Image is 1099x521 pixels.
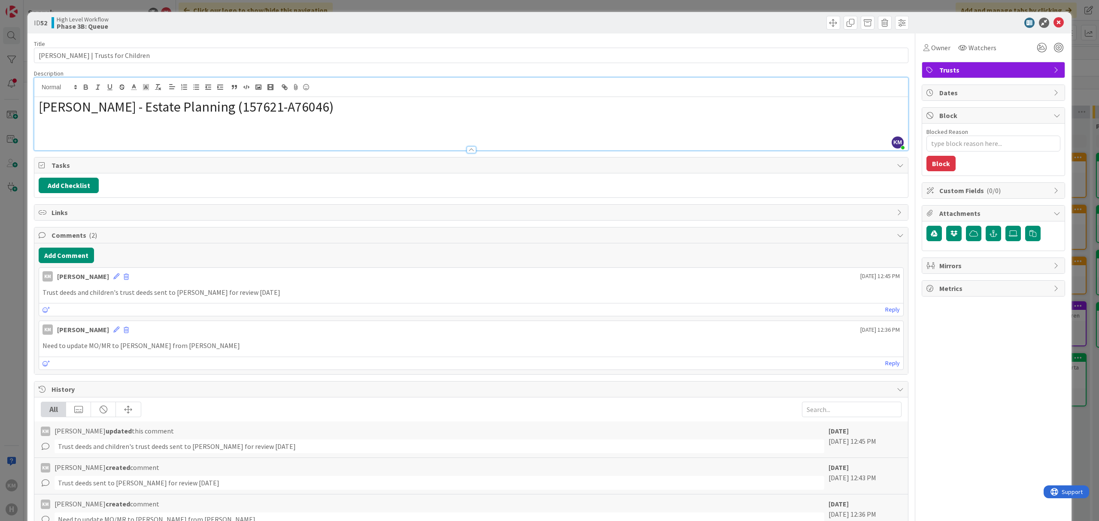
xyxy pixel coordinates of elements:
[892,136,904,148] span: KM
[41,500,50,509] div: KM
[57,16,109,23] span: High Level Workflow
[52,230,893,240] span: Comments
[939,208,1049,218] span: Attachments
[55,499,159,509] span: [PERSON_NAME] comment
[40,18,47,27] b: 52
[43,324,53,335] div: KM
[931,42,950,53] span: Owner
[43,271,53,282] div: KM
[52,160,893,170] span: Tasks
[34,48,908,63] input: type card name here...
[939,283,1049,294] span: Metrics
[829,462,902,490] div: [DATE] 12:43 PM
[939,88,1049,98] span: Dates
[968,42,996,53] span: Watchers
[860,325,900,334] span: [DATE] 12:36 PM
[885,358,900,369] a: Reply
[39,98,334,115] span: [PERSON_NAME] - Estate Planning (157621-A76046)
[55,426,174,436] span: [PERSON_NAME] this comment
[987,186,1001,195] span: ( 0/0 )
[939,110,1049,121] span: Block
[34,18,47,28] span: ID
[106,500,130,508] b: created
[41,463,50,473] div: KM
[106,463,130,472] b: created
[34,40,45,48] label: Title
[39,248,94,263] button: Add Comment
[802,402,902,417] input: Search...
[57,324,109,335] div: [PERSON_NAME]
[57,23,109,30] b: Phase 3B: Queue
[39,178,99,193] button: Add Checklist
[829,500,849,508] b: [DATE]
[926,128,968,136] label: Blocked Reason
[55,462,159,473] span: [PERSON_NAME] comment
[41,427,50,436] div: KM
[41,402,66,417] div: All
[106,427,132,435] b: updated
[55,476,824,490] div: Trust deeds sent to [PERSON_NAME] for review [DATE]
[939,260,1049,271] span: Mirrors
[43,288,900,297] p: Trust deeds and children's trust deeds sent to [PERSON_NAME] for review [DATE]
[860,272,900,281] span: [DATE] 12:45 PM
[926,156,956,171] button: Block
[52,384,893,394] span: History
[885,304,900,315] a: Reply
[57,271,109,282] div: [PERSON_NAME]
[829,463,849,472] b: [DATE]
[43,341,900,351] p: Need to update MO/MR to [PERSON_NAME] from [PERSON_NAME]
[829,427,849,435] b: [DATE]
[89,231,97,239] span: ( 2 )
[34,70,64,77] span: Description
[829,426,902,453] div: [DATE] 12:45 PM
[939,65,1049,75] span: Trusts
[18,1,39,12] span: Support
[52,207,893,218] span: Links
[939,185,1049,196] span: Custom Fields
[55,439,824,453] div: Trust deeds and children's trust deeds sent to [PERSON_NAME] for review [DATE]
